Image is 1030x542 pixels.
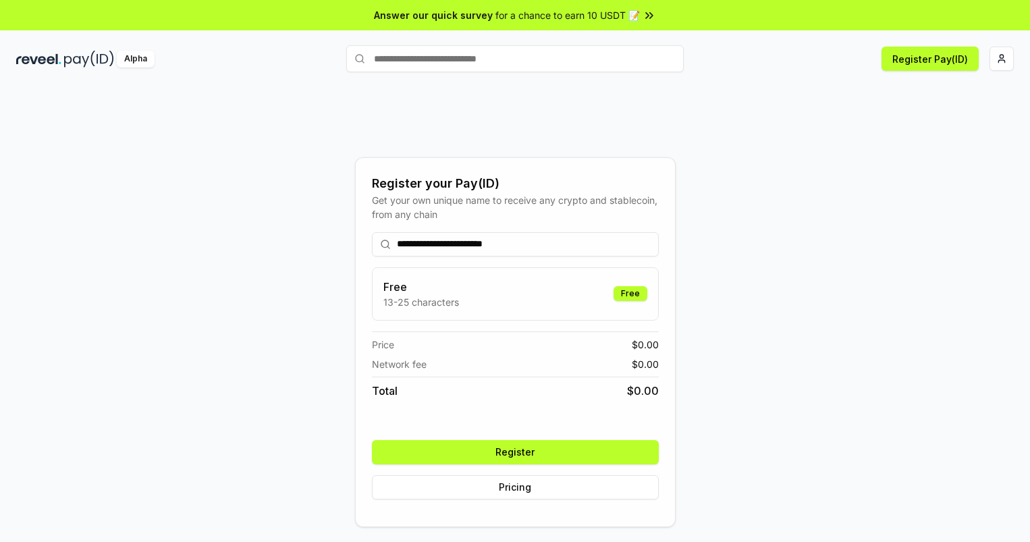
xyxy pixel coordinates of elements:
[383,295,459,309] p: 13-25 characters
[372,337,394,352] span: Price
[627,383,659,399] span: $ 0.00
[632,357,659,371] span: $ 0.00
[372,383,398,399] span: Total
[16,51,61,67] img: reveel_dark
[372,193,659,221] div: Get your own unique name to receive any crypto and stablecoin, from any chain
[372,174,659,193] div: Register your Pay(ID)
[374,8,493,22] span: Answer our quick survey
[632,337,659,352] span: $ 0.00
[64,51,114,67] img: pay_id
[372,357,427,371] span: Network fee
[882,47,979,71] button: Register Pay(ID)
[372,440,659,464] button: Register
[117,51,155,67] div: Alpha
[495,8,640,22] span: for a chance to earn 10 USDT 📝
[383,279,459,295] h3: Free
[614,286,647,301] div: Free
[372,475,659,499] button: Pricing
